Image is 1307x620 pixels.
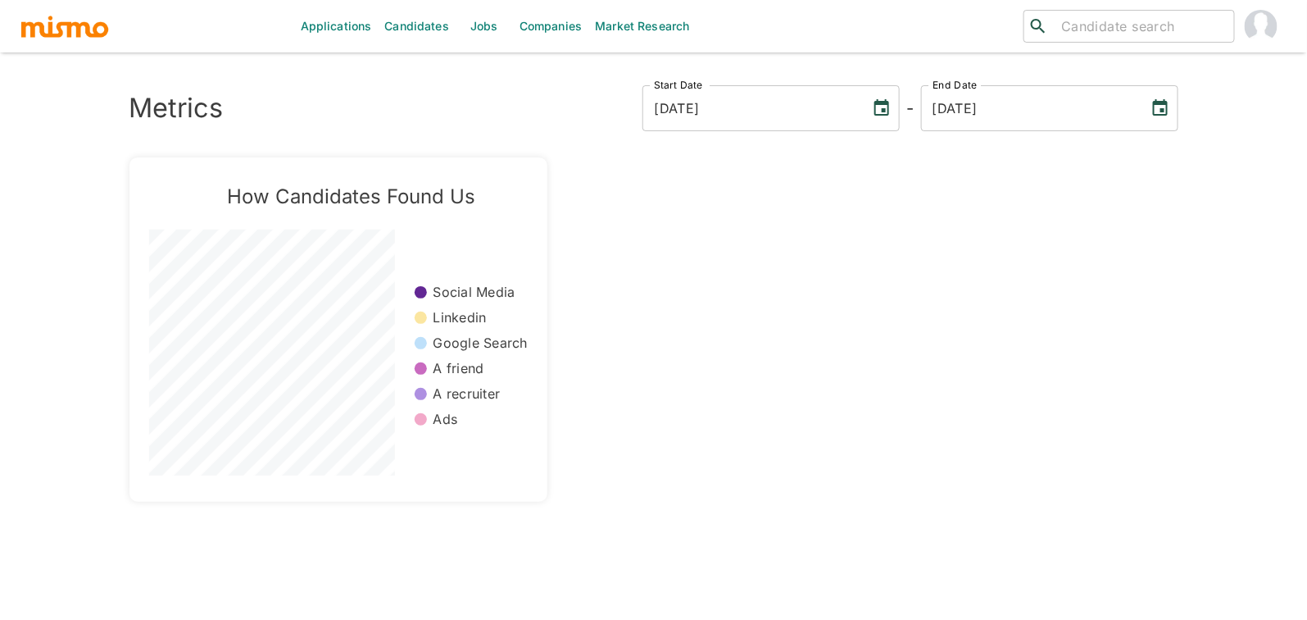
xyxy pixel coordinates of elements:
[433,283,515,302] p: Social Media
[129,93,224,124] h3: Metrics
[433,334,528,353] p: Google Search
[1055,15,1228,38] input: Candidate search
[433,410,458,429] p: Ads
[1245,10,1278,43] img: Carmen Vilachá
[933,78,977,92] label: End Date
[906,95,914,121] h6: -
[433,359,484,378] p: A friend
[654,78,703,92] label: Start Date
[642,85,859,131] input: MM/DD/YYYY
[1144,92,1177,125] button: Choose date, selected date is Aug 11, 2025
[20,14,110,39] img: logo
[175,184,528,210] h5: How Candidates Found Us
[433,385,501,403] p: A recruiter
[433,308,487,327] p: Linkedin
[921,85,1137,131] input: MM/DD/YYYY
[865,92,898,125] button: Choose date, selected date is Aug 11, 2022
